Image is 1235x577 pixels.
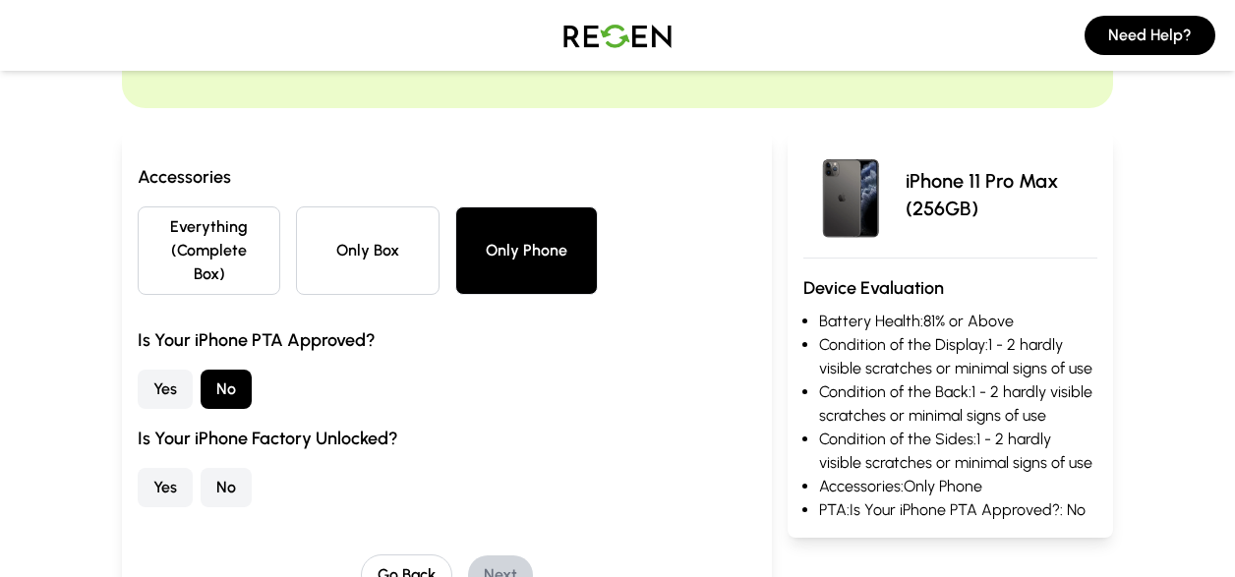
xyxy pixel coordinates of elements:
[819,475,1097,498] li: Accessories: Only Phone
[549,8,686,63] img: Logo
[819,380,1097,428] li: Condition of the Back: 1 - 2 hardly visible scratches or minimal signs of use
[819,310,1097,333] li: Battery Health: 81% or Above
[819,428,1097,475] li: Condition of the Sides: 1 - 2 hardly visible scratches or minimal signs of use
[455,206,598,295] button: Only Phone
[201,370,252,409] button: No
[819,333,1097,380] li: Condition of the Display: 1 - 2 hardly visible scratches or minimal signs of use
[296,206,439,295] button: Only Box
[1085,16,1215,55] button: Need Help?
[138,370,193,409] button: Yes
[138,206,280,295] button: Everything (Complete Box)
[819,498,1097,522] li: PTA: Is Your iPhone PTA Approved?: No
[201,468,252,507] button: No
[803,147,898,242] img: iPhone 11 Pro Max
[138,425,756,452] h3: Is Your iPhone Factory Unlocked?
[138,468,193,507] button: Yes
[803,274,1097,302] h3: Device Evaluation
[138,326,756,354] h3: Is Your iPhone PTA Approved?
[906,167,1097,222] p: iPhone 11 Pro Max (256GB)
[138,163,756,191] h3: Accessories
